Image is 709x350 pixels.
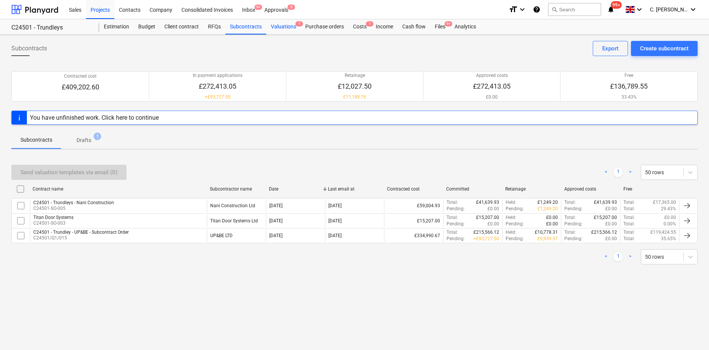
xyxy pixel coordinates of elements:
div: Valuations [266,19,301,34]
p: £1,249.20 [537,206,558,212]
div: [DATE] [269,233,283,238]
p: £11,188.76 [338,94,372,100]
a: Next page [626,168,635,177]
p: £0.00 [546,214,558,221]
p: Total : [623,199,635,206]
a: Client contract [160,19,203,34]
p: Total : [623,214,635,221]
p: £0.00 [487,221,499,227]
p: 33.43% [610,94,648,100]
p: + £93,727.50 [193,94,242,100]
p: Pending : [506,206,524,212]
p: Total : [447,229,458,236]
p: £41,639.93 [594,199,617,206]
p: Total : [623,229,635,236]
a: Files9+ [430,19,450,34]
a: Purchase orders [301,19,348,34]
a: Next page [626,252,635,261]
span: 1 [366,21,373,27]
a: Previous page [601,252,611,261]
a: Budget [134,19,160,34]
p: Total : [447,199,458,206]
a: Valuations1 [266,19,301,34]
i: keyboard_arrow_down [689,5,698,14]
div: [DATE] [328,203,342,208]
p: £0.00 [473,94,511,100]
span: 9 [287,5,295,10]
p: Approved costs [473,72,511,79]
a: Page 1 is your current page [614,168,623,177]
div: Contracted cost [387,186,440,192]
p: Pending : [564,236,583,242]
div: You have unfinished work. Click here to continue [30,114,159,121]
p: Pending : [447,221,465,227]
p: In payment applications [193,72,242,79]
p: £41,639.93 [476,199,499,206]
span: 99+ [611,1,622,9]
p: £9,939.57 [537,236,558,242]
span: 9+ [255,5,262,10]
div: Nani Construction Ltd [210,203,255,208]
span: 9+ [445,21,452,27]
a: RFQs [203,19,225,34]
div: [DATE] [328,233,342,238]
p: £0.00 [546,221,558,227]
span: Subcontracts [11,44,47,53]
p: + £93,727.50 [473,236,499,242]
p: £272,413.05 [193,82,242,91]
div: Date [269,186,322,192]
span: 1 [295,21,303,27]
span: 1 [94,133,101,140]
div: C24501 - Trundley - UP&BE - Subcontract Order [33,230,129,235]
p: Pending : [447,206,465,212]
p: £1,249.20 [537,199,558,206]
p: Subcontracts [20,136,52,144]
div: Titan Door Systems Ltd [210,218,258,223]
p: £0.00 [605,236,617,242]
a: Page 1 is your current page [614,252,623,261]
div: Costs [348,19,371,34]
div: [DATE] [269,203,283,208]
a: Previous page [601,168,611,177]
div: [DATE] [328,218,342,223]
p: £15,207.00 [476,214,499,221]
div: £59,004.93 [384,199,443,212]
p: Pending : [564,221,583,227]
a: Cash flow [398,19,430,34]
p: Retainage [338,72,372,79]
p: Free [610,72,648,79]
div: C24501 - Trundleys [11,24,90,32]
p: 29.43% [661,206,676,212]
i: notifications [607,5,615,14]
p: Total : [564,214,576,221]
div: C24501 - Trundleys - Nani Construction [33,200,114,205]
a: Income [371,19,398,34]
p: Total : [623,206,635,212]
div: Free [623,186,676,192]
p: Pending : [447,236,465,242]
p: C24501-SO-003 [33,220,73,227]
button: Export [593,41,628,56]
a: Costs1 [348,19,371,34]
p: £136,789.55 [610,82,648,91]
p: Total : [564,199,576,206]
p: Total : [623,221,635,227]
p: £0.00 [487,206,499,212]
p: £17,365.00 [653,199,676,206]
button: Search [548,3,601,16]
i: keyboard_arrow_down [518,5,527,14]
button: Create subcontract [631,41,698,56]
i: Knowledge base [533,5,540,14]
p: £272,413.05 [473,82,511,91]
a: Subcontracts [225,19,266,34]
p: Pending : [506,221,524,227]
div: Files [430,19,450,34]
div: Estimation [99,19,134,34]
p: Drafts [77,136,91,144]
p: £409,202.60 [62,83,99,92]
